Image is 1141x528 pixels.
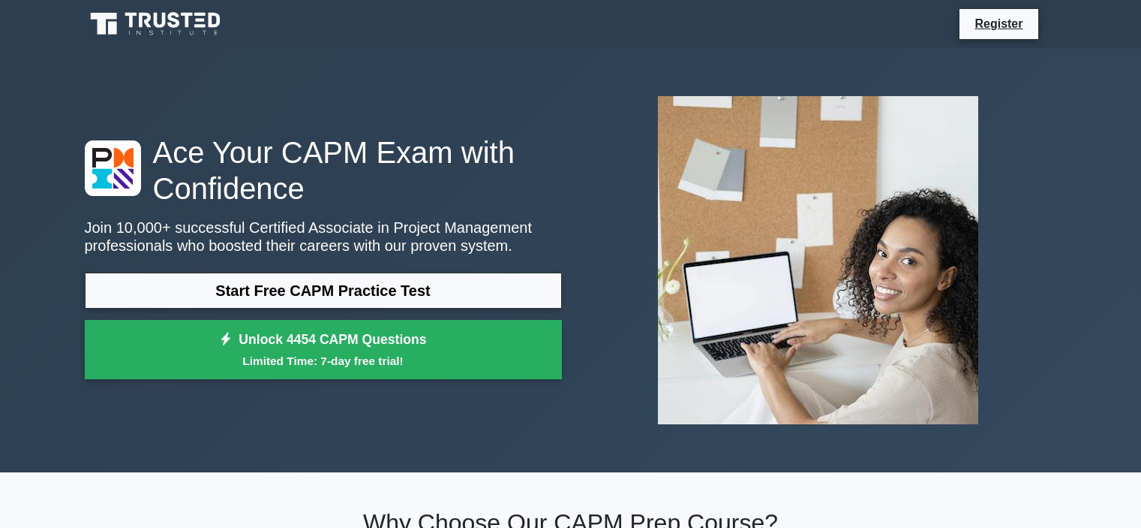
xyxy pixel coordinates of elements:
[965,14,1031,33] a: Register
[85,273,562,309] a: Start Free CAPM Practice Test
[104,352,543,370] small: Limited Time: 7-day free trial!
[85,134,562,207] h1: Ace Your CAPM Exam with Confidence
[85,219,562,255] p: Join 10,000+ successful Certified Associate in Project Management professionals who boosted their...
[85,320,562,380] a: Unlock 4454 CAPM QuestionsLimited Time: 7-day free trial!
